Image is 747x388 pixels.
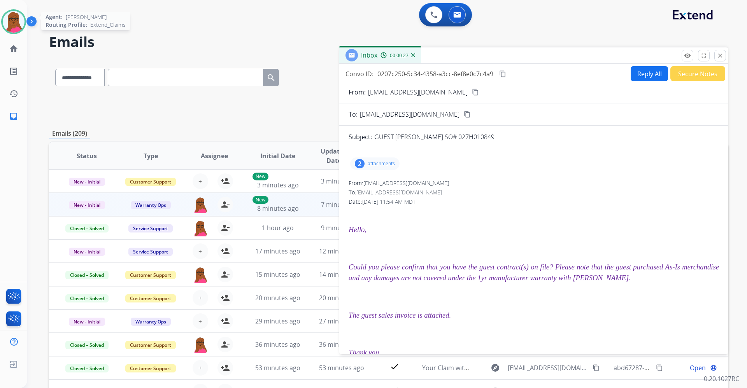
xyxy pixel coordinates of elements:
span: Hello, [349,225,366,234]
span: 20 minutes ago [255,294,300,302]
span: Status [77,151,97,161]
mat-icon: fullscreen [700,52,707,59]
span: 29 minutes ago [255,317,300,325]
mat-icon: language [710,364,717,371]
span: 0207c250-5c34-4358-a3cc-8ef8e0c7c4a9 [377,70,493,78]
span: 1 hour ago [262,224,294,232]
span: New - Initial [69,318,105,326]
p: attachments [368,161,395,167]
mat-icon: content_copy [656,364,663,371]
mat-icon: person_add [221,316,230,326]
span: 36 minutes ago [255,340,300,349]
mat-icon: inbox [9,112,18,121]
mat-icon: remove_red_eye [684,52,691,59]
span: + [198,246,202,256]
div: From: [349,179,719,187]
div: 2 [355,159,365,168]
mat-icon: list_alt [9,66,18,76]
span: + [198,363,202,372]
span: Agent: [46,13,63,21]
mat-icon: person_add [221,293,230,302]
span: Closed – Solved [65,294,109,302]
span: 36 minutes ago [319,340,364,349]
span: New - Initial [69,178,105,186]
span: Closed – Solved [65,271,109,279]
span: [PERSON_NAME] [66,13,107,21]
span: + [198,293,202,302]
span: Customer Support [125,364,176,372]
span: + [198,316,202,326]
span: Warranty Ops [131,318,171,326]
img: agent-avatar [193,197,208,213]
p: To: [349,110,358,119]
p: Subject: [349,132,372,142]
span: Type [144,151,158,161]
span: 3 minutes ago [321,177,363,185]
div: Date: [349,198,719,206]
span: Customer Support [125,341,176,349]
span: The guest sales invoice is attached. [349,311,451,319]
button: + [193,360,208,376]
span: 53 minutes ago [255,364,300,372]
span: Service Support [128,248,173,256]
img: agent-avatar [193,267,208,283]
span: Initial Date [260,151,295,161]
span: 8 minutes ago [257,204,299,213]
span: 12 minutes ago [319,247,364,255]
span: Closed – Solved [65,364,109,372]
span: Warranty Ops [131,201,171,209]
span: [EMAIL_ADDRESS][DOMAIN_NAME] [356,189,442,196]
span: Open [690,363,706,372]
span: [EMAIL_ADDRESS][DOMAIN_NAME] [360,110,459,119]
span: 53 minutes ago [319,364,364,372]
span: New - Initial [69,248,105,256]
img: agent-avatar [193,220,208,236]
span: Closed – Solved [65,341,109,349]
span: Updated Date [316,147,352,165]
span: Inbox [361,51,377,59]
mat-icon: person_add [221,246,230,256]
mat-icon: person_remove [221,223,230,232]
button: Secure Notes [670,66,725,81]
span: Routing Profile: [46,21,87,29]
span: Customer Support [125,294,176,302]
mat-icon: check [390,362,399,371]
span: Your Claim with Extend [422,364,490,372]
span: Could you please confirm that you have the guest contract(s) on file? Please note that the guest ... [349,263,719,282]
p: Convo ID: [345,69,373,79]
mat-icon: content_copy [472,89,479,96]
span: 3 minutes ago [257,181,299,189]
div: To: [349,189,719,196]
button: + [193,290,208,306]
span: Closed – Solved [65,224,109,232]
span: 9 minutes ago [321,224,363,232]
span: Thank you, [349,348,381,357]
mat-icon: content_copy [499,70,506,77]
mat-icon: home [9,44,18,53]
button: + [193,313,208,329]
mat-icon: content_copy [464,111,471,118]
mat-icon: person_add [221,177,230,186]
span: 14 minutes ago [319,270,364,279]
span: Service Support [128,224,173,232]
span: 20 minutes ago [319,294,364,302]
span: + [198,177,202,186]
p: New [253,173,268,180]
span: [EMAIL_ADDRESS][DOMAIN_NAME] [508,363,588,372]
mat-icon: person_add [221,363,230,372]
mat-icon: person_remove [221,200,230,209]
button: + [193,173,208,189]
span: 17 minutes ago [255,247,300,255]
span: Customer Support [125,271,176,279]
span: Assignee [201,151,228,161]
p: From: [349,87,366,97]
span: Extend_Claims [90,21,126,29]
span: 15 minutes ago [255,270,300,279]
mat-icon: content_copy [593,364,600,371]
p: [EMAIL_ADDRESS][DOMAIN_NAME] [368,87,468,97]
span: Customer Support [125,178,176,186]
img: avatar [3,11,25,33]
p: New [253,196,268,204]
mat-icon: person_remove [221,340,230,349]
span: 00:00:27 [390,52,409,59]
